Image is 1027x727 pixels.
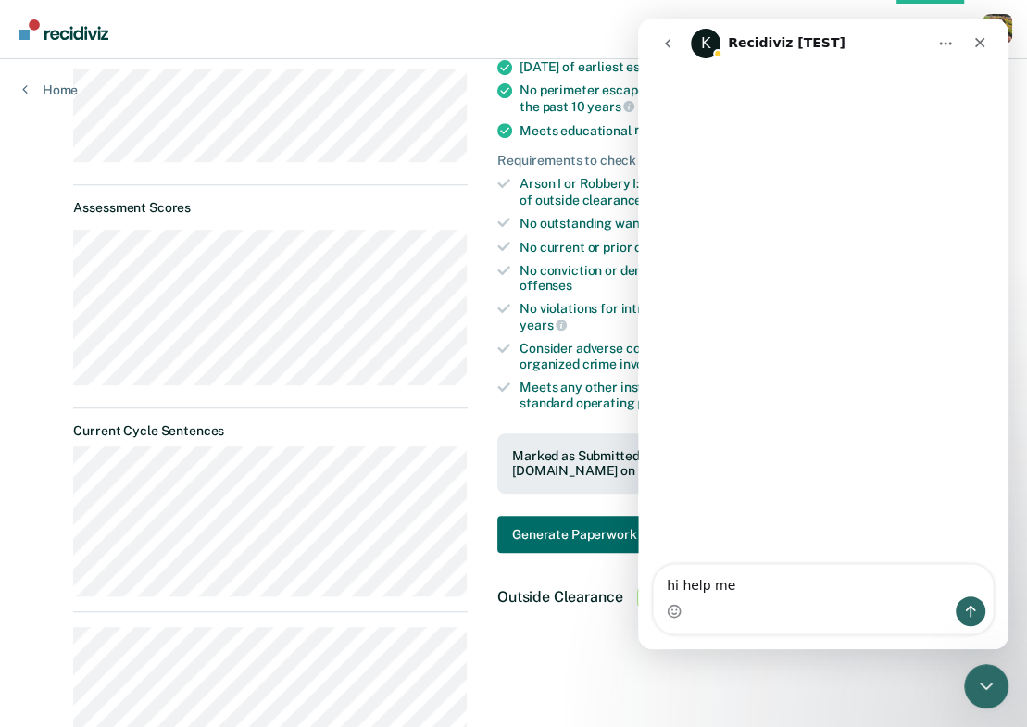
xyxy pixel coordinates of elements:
[19,19,108,40] img: Recidiviz
[520,341,941,372] div: Consider adverse community impact due to factors such as gang or organized crime
[587,99,634,114] span: years
[633,122,728,137] span: requirements
[73,200,468,216] dt: Assessment Scores
[520,176,941,207] div: Arson I or Robbery I: [DATE] of release and has completed 12+ months of outside
[520,278,572,293] span: offenses
[520,122,941,139] div: Meets educational
[964,664,1008,708] iframe: Intercom live chat
[520,239,941,256] div: No current or prior conviction for an excluded
[512,448,926,480] div: Marked as Submitted by [PERSON_NAME][EMAIL_ADDRESS][DOMAIN_NAME] on [DATE].
[520,263,941,295] div: No conviction or demonstrated pattern of [MEDICAL_DATA] or sexual
[22,81,78,98] a: Home
[520,380,941,411] div: Meets any other institution-specific requirements established in standard operating procedures
[520,215,941,232] div: No outstanding wants, warrants, or detainers for Class A–E
[497,516,651,553] button: Generate Paperwork
[520,59,941,75] div: [DATE] of earliest established release
[520,301,941,332] div: No violations for introducing drugs or contraband within the past 2
[73,423,468,439] dt: Current Cycle Sentences
[638,19,1008,649] iframe: Intercom live chat
[497,588,622,606] span: Outside Clearance
[482,568,956,627] div: Outside ClearanceEligible
[983,14,1012,44] button: Profile dropdown button
[582,193,656,207] span: clearance
[497,153,941,169] div: Requirements to check
[520,82,941,114] div: No perimeter escapes within the current sentence structure or within the past 10
[620,357,706,371] span: involvement
[520,318,567,332] span: years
